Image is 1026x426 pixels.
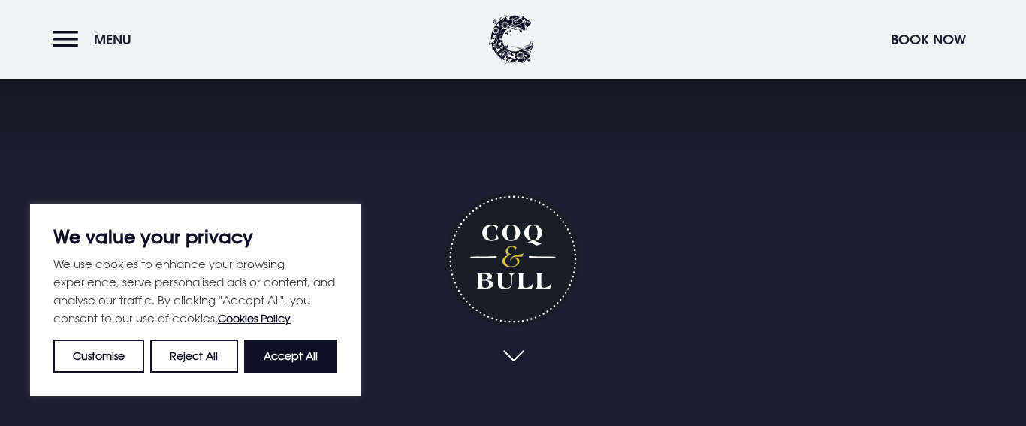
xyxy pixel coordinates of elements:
[94,31,131,48] span: Menu
[489,15,534,64] img: Clandeboye Lodge
[53,23,139,56] button: Menu
[244,340,337,373] button: Accept All
[53,228,337,246] p: We value your privacy
[883,23,973,56] button: Book Now
[218,312,291,325] a: Cookies Policy
[30,204,361,396] div: We value your privacy
[53,340,144,373] button: Customise
[53,255,337,328] p: We use cookies to enhance your browsing experience, serve personalised ads or content, and analys...
[150,340,237,373] button: Reject All
[445,192,580,326] h1: Coq & Bull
